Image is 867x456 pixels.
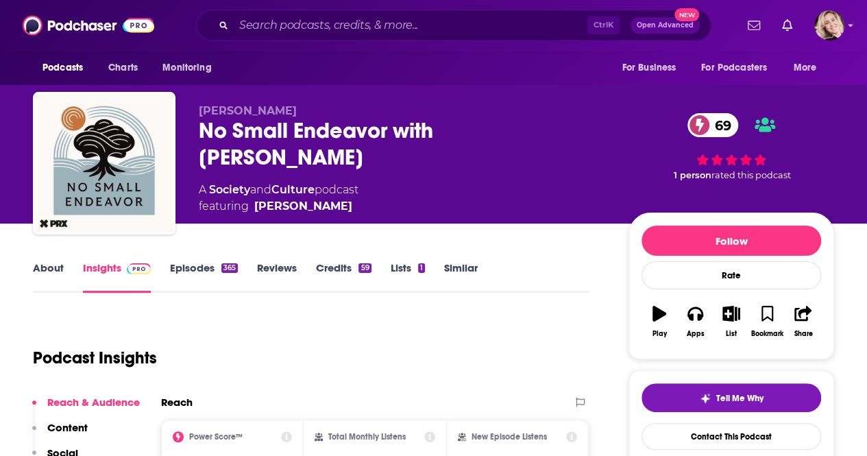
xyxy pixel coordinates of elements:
[199,182,358,215] div: A podcast
[587,16,620,34] span: Ctrl K
[642,297,677,346] button: Play
[99,55,146,81] a: Charts
[687,113,738,137] a: 69
[716,393,764,404] span: Tell Me Why
[33,261,64,293] a: About
[162,58,211,77] span: Monitoring
[83,261,151,293] a: InsightsPodchaser Pro
[642,383,821,412] button: tell me why sparkleTell Me Why
[814,10,844,40] span: Logged in as kkclayton
[814,10,844,40] img: User Profile
[391,261,425,293] a: Lists1
[711,170,791,180] span: rated this podcast
[814,10,844,40] button: Show profile menu
[794,330,812,338] div: Share
[794,58,817,77] span: More
[170,261,238,293] a: Episodes365
[47,421,88,434] p: Content
[742,14,766,37] a: Show notifications dropdown
[250,183,271,196] span: and
[674,170,711,180] span: 1 person
[642,226,821,256] button: Follow
[751,330,783,338] div: Bookmark
[199,104,297,117] span: [PERSON_NAME]
[32,396,140,421] button: Reach & Audience
[713,297,749,346] button: List
[642,261,821,289] div: Rate
[631,17,700,34] button: Open AdvancedNew
[42,58,83,77] span: Podcasts
[612,55,693,81] button: open menu
[692,55,787,81] button: open menu
[153,55,229,81] button: open menu
[209,183,250,196] a: Society
[637,22,694,29] span: Open Advanced
[221,263,238,273] div: 365
[47,396,140,409] p: Reach & Audience
[622,58,676,77] span: For Business
[628,104,834,190] div: 69 1 personrated this podcast
[784,55,834,81] button: open menu
[257,261,297,293] a: Reviews
[418,263,425,273] div: 1
[108,58,138,77] span: Charts
[652,330,667,338] div: Play
[777,14,798,37] a: Show notifications dropdown
[161,396,193,409] h2: Reach
[444,261,478,293] a: Similar
[127,263,151,274] img: Podchaser Pro
[254,198,352,215] a: Lee C. Camp
[23,12,154,38] img: Podchaser - Follow, Share and Rate Podcasts
[358,263,371,273] div: 59
[749,297,785,346] button: Bookmark
[687,330,705,338] div: Apps
[472,432,547,442] h2: New Episode Listens
[677,297,713,346] button: Apps
[674,8,699,21] span: New
[33,55,101,81] button: open menu
[328,432,406,442] h2: Total Monthly Listens
[234,14,587,36] input: Search podcasts, credits, & more...
[701,58,767,77] span: For Podcasters
[199,198,358,215] span: featuring
[271,183,315,196] a: Culture
[701,113,738,137] span: 69
[642,423,821,450] a: Contact This Podcast
[32,421,88,446] button: Content
[785,297,821,346] button: Share
[189,432,243,442] h2: Power Score™
[33,348,157,368] h1: Podcast Insights
[316,261,371,293] a: Credits59
[196,10,711,41] div: Search podcasts, credits, & more...
[36,95,173,232] img: No Small Endeavor with Lee C. Camp
[700,393,711,404] img: tell me why sparkle
[726,330,737,338] div: List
